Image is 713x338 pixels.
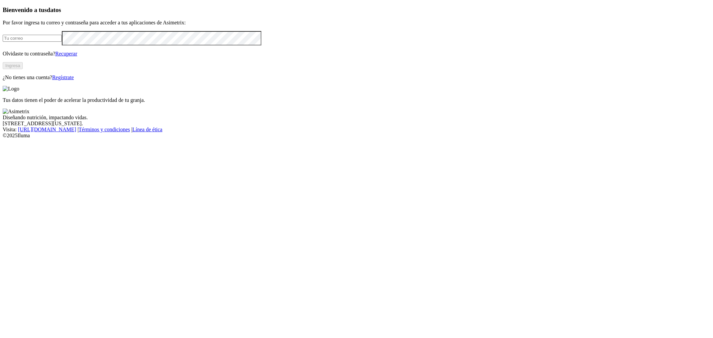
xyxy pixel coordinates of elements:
p: ¿No tienes una cuenta? [3,74,710,80]
a: Línea de ética [132,127,162,132]
a: Términos y condiciones [79,127,130,132]
p: Por favor ingresa tu correo y contraseña para acceder a tus aplicaciones de Asimetrix: [3,20,710,26]
a: [URL][DOMAIN_NAME] [18,127,76,132]
p: Tus datos tienen el poder de acelerar la productividad de tu granja. [3,97,710,103]
p: Olvidaste tu contraseña? [3,51,710,57]
h3: Bienvenido a tus [3,6,710,14]
a: Recuperar [55,51,77,56]
div: [STREET_ADDRESS][US_STATE]. [3,121,710,127]
img: Logo [3,86,19,92]
div: Diseñando nutrición, impactando vidas. [3,115,710,121]
a: Regístrate [52,74,74,80]
div: © 2025 Iluma [3,133,710,139]
span: datos [47,6,61,13]
img: Asimetrix [3,109,29,115]
input: Tu correo [3,35,62,42]
button: Ingresa [3,62,23,69]
div: Visita : | | [3,127,710,133]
